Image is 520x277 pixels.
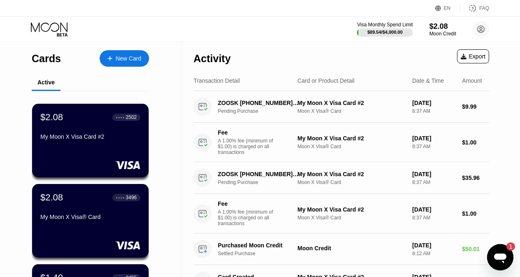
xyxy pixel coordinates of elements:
div: My Moon X Visa Card #2 [297,171,406,177]
div: Moon X Visa® Card [297,179,406,185]
div: ● ● ● ● [116,196,124,199]
div: FAQ [460,4,489,12]
div: $2.08 [40,192,63,203]
div: Moon Credit [297,245,406,251]
div: [DATE] [412,242,455,249]
div: 8:37 AM [412,144,455,149]
div: $89.54 / $4,000.00 [367,30,403,35]
div: Date & Time [412,77,444,84]
div: Card or Product Detail [297,77,354,84]
div: Active [37,79,55,86]
div: My Moon X Visa Card #2 [297,135,406,142]
div: ZOOSK [PHONE_NUMBER] [PHONE_NUMBER] US [218,171,299,177]
div: A 1.00% fee (minimum of $1.00) is charged on all transactions [218,209,280,226]
div: ZOOSK [PHONE_NUMBER] [PHONE_NUMBER] USPending PurchaseMy Moon X Visa Card #2Moon X Visa® Card[DAT... [194,91,489,123]
iframe: Button to launch messaging window, 1 unread message [487,244,513,270]
div: ZOOSK [PHONE_NUMBER] [PHONE_NUMBER] USPending PurchaseMy Moon X Visa Card #2Moon X Visa® Card[DAT... [194,162,489,194]
div: Visa Monthly Spend Limit [357,22,413,28]
div: My Moon X Visa Card #2 [297,206,406,213]
div: $35.96 [462,175,489,181]
div: Moon X Visa® Card [297,108,406,114]
div: $50.01 [462,246,489,252]
div: A 1.00% fee (minimum of $1.00) is charged on all transactions [218,138,280,155]
div: EN [435,4,460,12]
div: FeeA 1.00% fee (minimum of $1.00) is charged on all transactionsMy Moon X Visa Card #2Moon X Visa... [194,123,489,162]
div: $2.08● ● ● ●3496My Moon X Visa® Card [32,184,149,258]
div: [DATE] [412,206,455,213]
div: [DATE] [412,135,455,142]
div: Cards [32,53,61,65]
div: $1.00 [462,139,489,146]
div: ● ● ● ● [116,116,124,119]
div: $2.08 [40,112,63,123]
div: Settled Purchase [218,251,305,256]
div: Fee [218,129,275,136]
div: Moon X Visa® Card [297,215,406,221]
div: 3496 [126,195,137,200]
div: Amount [462,77,482,84]
iframe: Number of unread messages [499,242,515,251]
div: $2.08● ● ● ●2502My Moon X Visa Card #2 [32,104,149,177]
div: $2.08Moon Credit [429,22,456,37]
div: [DATE] [412,171,455,177]
div: FAQ [479,5,489,11]
div: Purchased Moon Credit [218,242,299,249]
div: New Card [100,50,149,67]
div: 2502 [126,114,137,120]
div: [DATE] [412,100,455,106]
div: New Card [116,55,141,62]
div: My Moon X Visa® Card [40,214,140,220]
div: Transaction Detail [194,77,240,84]
div: ZOOSK [PHONE_NUMBER] [PHONE_NUMBER] US [218,100,299,106]
div: 8:37 AM [412,215,455,221]
div: Purchased Moon CreditSettled PurchaseMoon Credit[DATE]8:12 AM$50.01 [194,233,489,265]
div: 8:37 AM [412,179,455,185]
div: Fee [218,200,275,207]
div: EN [444,5,451,11]
div: Export [457,49,489,63]
div: Visa Monthly Spend Limit$89.54/$4,000.00 [357,22,413,37]
div: Activity [194,53,231,65]
div: Export [461,53,485,60]
div: $1.00 [462,210,489,217]
div: My Moon X Visa Card #2 [297,100,406,106]
div: $2.08 [429,22,456,31]
div: Pending Purchase [218,108,305,114]
div: Moon X Visa® Card [297,144,406,149]
div: 8:12 AM [412,251,455,256]
div: FeeA 1.00% fee (minimum of $1.00) is charged on all transactionsMy Moon X Visa Card #2Moon X Visa... [194,194,489,233]
div: $9.99 [462,103,489,110]
div: Moon Credit [429,31,456,37]
div: My Moon X Visa Card #2 [40,133,140,140]
div: Pending Purchase [218,179,305,185]
div: 8:37 AM [412,108,455,114]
